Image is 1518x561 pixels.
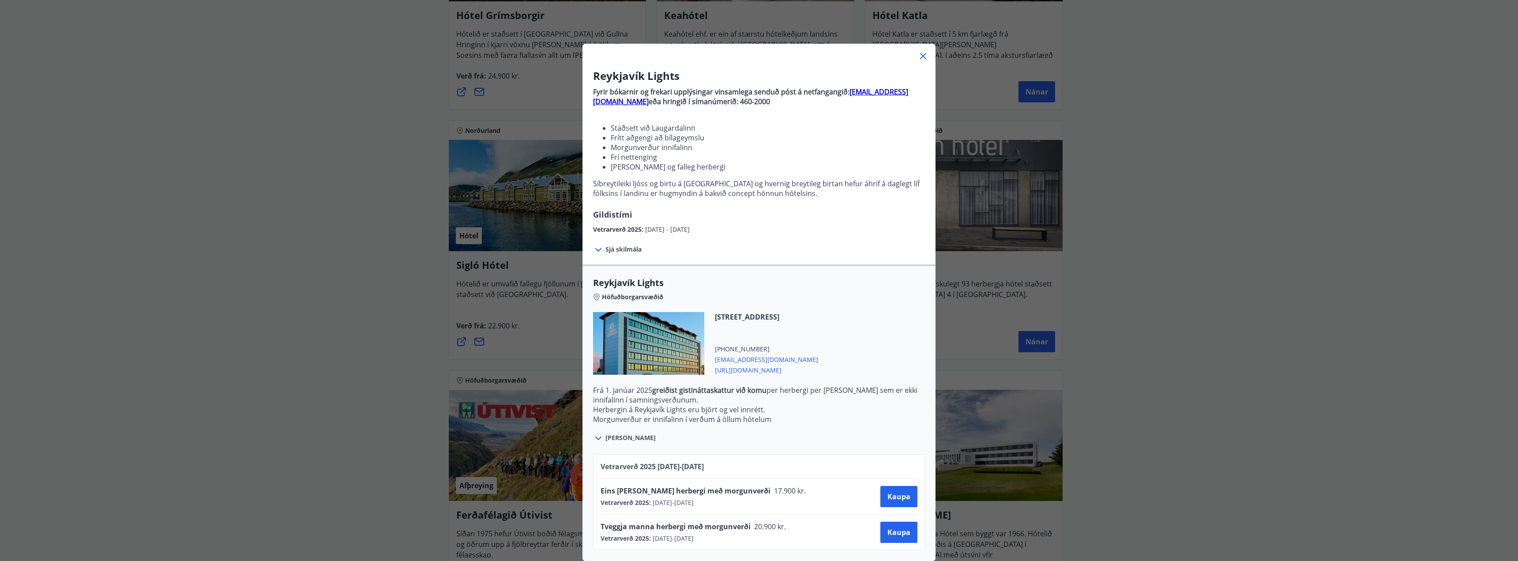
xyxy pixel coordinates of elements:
[651,498,694,507] span: [DATE] - [DATE]
[593,209,632,220] span: Gildistími
[715,345,818,354] span: [PHONE_NUMBER]
[649,97,770,106] strong: eða hringið í símanúmerið: 460-2000
[645,225,690,233] span: [DATE] - [DATE]
[611,143,925,152] li: Morgunverður innifalinn
[593,68,925,83] h3: Reykjavík Lights
[601,534,651,543] span: Vetrarverð 2025 :
[887,492,910,501] span: Kaupa
[611,152,925,162] li: Frí nettenging
[880,486,917,507] button: Kaupa
[593,277,925,289] span: Reykjavík Lights
[593,87,849,97] strong: Fyrir bókarnir og frekari upplýsingar vinsamlega senduð póst á netfangangið:
[593,87,908,106] a: [EMAIL_ADDRESS][DOMAIN_NAME]
[611,162,925,172] li: [PERSON_NAME] og falleg herbergi
[715,354,818,364] span: [EMAIL_ADDRESS][DOMAIN_NAME]
[601,486,770,496] span: Eins [PERSON_NAME] herbergi með morgunverði
[605,433,656,442] span: [PERSON_NAME]
[715,364,818,375] span: [URL][DOMAIN_NAME]
[593,405,925,414] p: Herbergin á Reykjavík Lights eru björt og vel innrétt.
[605,245,642,254] span: Sjá skilmála
[770,486,808,496] span: 17.900 kr.
[593,225,645,233] span: Vetrarverð 2025 :
[593,385,925,405] p: Frá 1. janúar 2025 per herbergi per [PERSON_NAME] sem er ekki innifalinn í samningsverðunum.
[593,414,925,424] p: Morgunverður er innifalinn í verðum á öllum hótelum
[601,522,751,531] span: Tveggja manna herbergi með morgunverði
[602,293,663,301] span: Höfuðborgarsvæðið
[652,385,767,395] strong: greiðist gistináttaskattur við komu
[751,522,788,531] span: 20.900 kr.
[880,522,917,543] button: Kaupa
[887,527,910,537] span: Kaupa
[601,462,704,471] span: Vetrarverð 2025 [DATE] - [DATE]
[715,312,818,322] span: [STREET_ADDRESS]
[611,133,925,143] li: Frítt aðgengi að bílageymslu
[593,179,925,198] p: Síbreytileiki ljóss og birtu á [GEOGRAPHIC_DATA] og hvernig breytileg birtan hefur áhrif á dagleg...
[611,123,925,133] li: Staðsett við Laugardalinn
[651,534,694,543] span: [DATE] - [DATE]
[601,498,651,507] span: Vetrarverð 2025 :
